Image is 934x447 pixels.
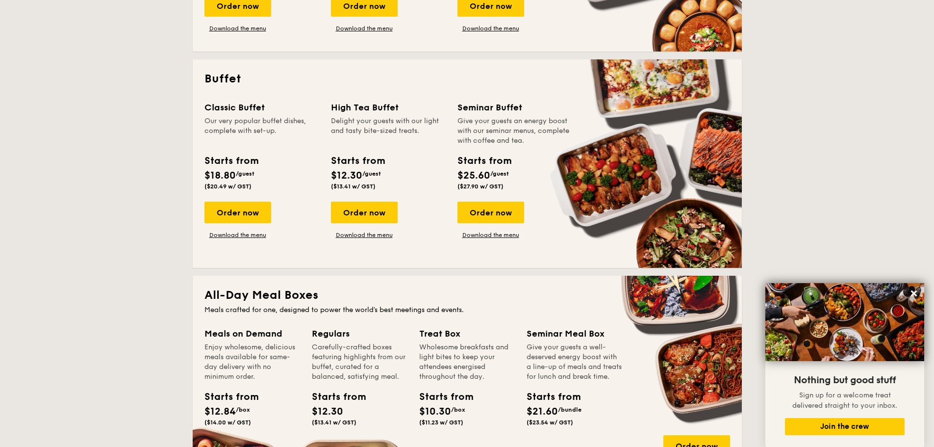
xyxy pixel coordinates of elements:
span: /guest [490,170,509,177]
span: /guest [236,170,254,177]
span: ($23.54 w/ GST) [527,419,573,426]
span: ($13.41 w/ GST) [312,419,356,426]
div: Starts from [331,154,384,168]
div: High Tea Buffet [331,101,446,114]
div: Delight your guests with our light and tasty bite-sized treats. [331,116,446,146]
h2: Buffet [204,71,730,87]
span: ($14.00 w/ GST) [204,419,251,426]
div: Starts from [457,154,511,168]
div: Carefully-crafted boxes featuring highlights from our buffet, curated for a balanced, satisfying ... [312,342,407,382]
img: DSC07876-Edit02-Large.jpeg [765,283,924,361]
div: Meals crafted for one, designed to power the world's best meetings and events. [204,305,730,315]
span: Sign up for a welcome treat delivered straight to your inbox. [792,391,897,410]
div: Starts from [204,154,258,168]
div: Treat Box [419,327,515,341]
div: Regulars [312,327,407,341]
a: Download the menu [204,231,271,239]
div: Seminar Buffet [457,101,572,114]
span: /box [451,406,465,413]
div: Starts from [312,390,356,404]
div: Give your guests a well-deserved energy boost with a line-up of meals and treats for lunch and br... [527,342,622,382]
a: Download the menu [457,25,524,32]
span: ($27.90 w/ GST) [457,183,504,190]
span: $12.30 [331,170,362,182]
span: /bundle [558,406,581,413]
span: ($20.49 w/ GST) [204,183,252,190]
div: Starts from [527,390,571,404]
div: Wholesome breakfasts and light bites to keep your attendees energised throughout the day. [419,342,515,382]
a: Download the menu [331,25,398,32]
span: $18.80 [204,170,236,182]
div: Enjoy wholesome, delicious meals available for same-day delivery with no minimum order. [204,342,300,382]
div: Meals on Demand [204,327,300,341]
div: Starts from [419,390,463,404]
div: Seminar Meal Box [527,327,622,341]
button: Close [906,286,922,301]
span: $12.30 [312,406,343,418]
a: Download the menu [457,231,524,239]
span: $21.60 [527,406,558,418]
div: Order now [457,202,524,223]
div: Give your guests an energy boost with our seminar menus, complete with coffee and tea. [457,116,572,146]
span: $25.60 [457,170,490,182]
a: Download the menu [331,231,398,239]
button: Join the crew [785,418,905,435]
span: /box [236,406,250,413]
a: Download the menu [204,25,271,32]
span: $12.84 [204,406,236,418]
span: Nothing but good stuff [794,374,896,386]
div: Classic Buffet [204,101,319,114]
span: $10.30 [419,406,451,418]
div: Order now [331,202,398,223]
span: /guest [362,170,381,177]
div: Starts from [204,390,249,404]
span: ($11.23 w/ GST) [419,419,463,426]
span: ($13.41 w/ GST) [331,183,376,190]
h2: All-Day Meal Boxes [204,288,730,303]
div: Order now [204,202,271,223]
div: Our very popular buffet dishes, complete with set-up. [204,116,319,146]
